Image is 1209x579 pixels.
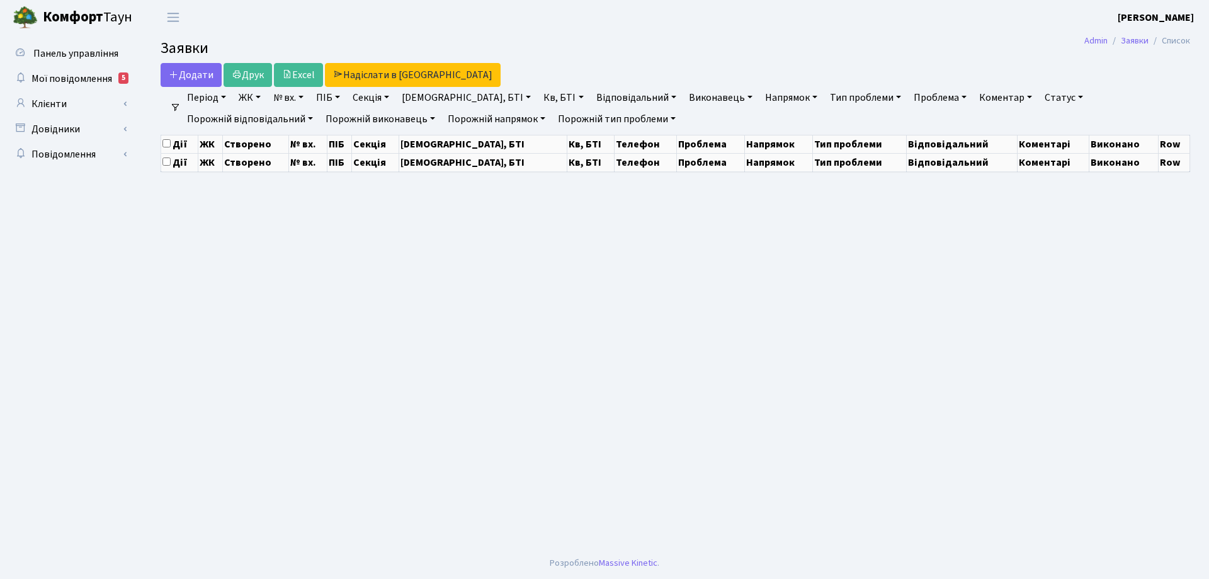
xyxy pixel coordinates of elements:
a: Довідники [6,117,132,142]
a: Панель управління [6,41,132,66]
a: Проблема [909,87,972,108]
th: Тип проблеми [813,153,907,171]
th: Кв, БТІ [567,153,614,171]
th: ПІБ [327,135,352,153]
a: Порожній тип проблеми [553,108,681,130]
th: Відповідальний [907,135,1017,153]
a: Admin [1084,34,1108,47]
span: Таун [43,7,132,28]
img: logo.png [13,5,38,30]
a: Коментар [974,87,1037,108]
th: [DEMOGRAPHIC_DATA], БТІ [399,153,567,171]
a: Кв, БТІ [538,87,588,108]
div: 5 [118,72,128,84]
a: [DEMOGRAPHIC_DATA], БТІ [397,87,536,108]
a: Напрямок [760,87,822,108]
li: Список [1149,34,1190,48]
th: Дії [161,153,198,171]
a: Заявки [1121,34,1149,47]
nav: breadcrumb [1065,28,1209,54]
a: Виконавець [684,87,758,108]
th: Тип проблеми [813,135,907,153]
button: Переключити навігацію [157,7,189,28]
a: ЖК [234,87,266,108]
th: Коментарі [1017,153,1089,171]
span: Мої повідомлення [31,72,112,86]
th: Напрямок [745,135,813,153]
a: ПІБ [311,87,345,108]
th: Секція [352,153,399,171]
a: Порожній відповідальний [182,108,318,130]
th: Відповідальний [907,153,1017,171]
th: Виконано [1089,153,1158,171]
a: Excel [274,63,323,87]
a: Додати [161,63,222,87]
th: Напрямок [745,153,813,171]
th: Кв, БТІ [567,135,614,153]
span: Додати [169,68,213,82]
th: Проблема [676,153,744,171]
a: Відповідальний [591,87,681,108]
a: Порожній виконавець [321,108,440,130]
a: Статус [1040,87,1088,108]
b: Комфорт [43,7,103,27]
a: [PERSON_NAME] [1118,10,1194,25]
span: Заявки [161,37,208,59]
th: Створено [222,135,289,153]
th: Row [1158,153,1189,171]
th: Виконано [1089,135,1158,153]
th: Проблема [676,135,744,153]
a: Секція [348,87,394,108]
a: Тип проблеми [825,87,906,108]
a: Мої повідомлення5 [6,66,132,91]
th: Секція [352,135,399,153]
a: Надіслати в [GEOGRAPHIC_DATA] [325,63,501,87]
th: Створено [222,153,289,171]
th: Row [1158,135,1189,153]
th: Телефон [615,135,677,153]
th: [DEMOGRAPHIC_DATA], БТІ [399,135,567,153]
th: Телефон [615,153,677,171]
a: Massive Kinetic [599,556,657,570]
b: [PERSON_NAME] [1118,11,1194,25]
th: Коментарі [1017,135,1089,153]
th: № вх. [289,153,327,171]
a: Клієнти [6,91,132,117]
th: ПІБ [327,153,352,171]
th: ЖК [198,135,222,153]
div: Розроблено . [550,556,659,570]
a: Порожній напрямок [443,108,550,130]
th: Дії [161,135,198,153]
a: Період [182,87,231,108]
th: № вх. [289,135,327,153]
a: Друк [224,63,272,87]
th: ЖК [198,153,222,171]
span: Панель управління [33,47,118,60]
a: Повідомлення [6,142,132,167]
a: № вх. [268,87,309,108]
